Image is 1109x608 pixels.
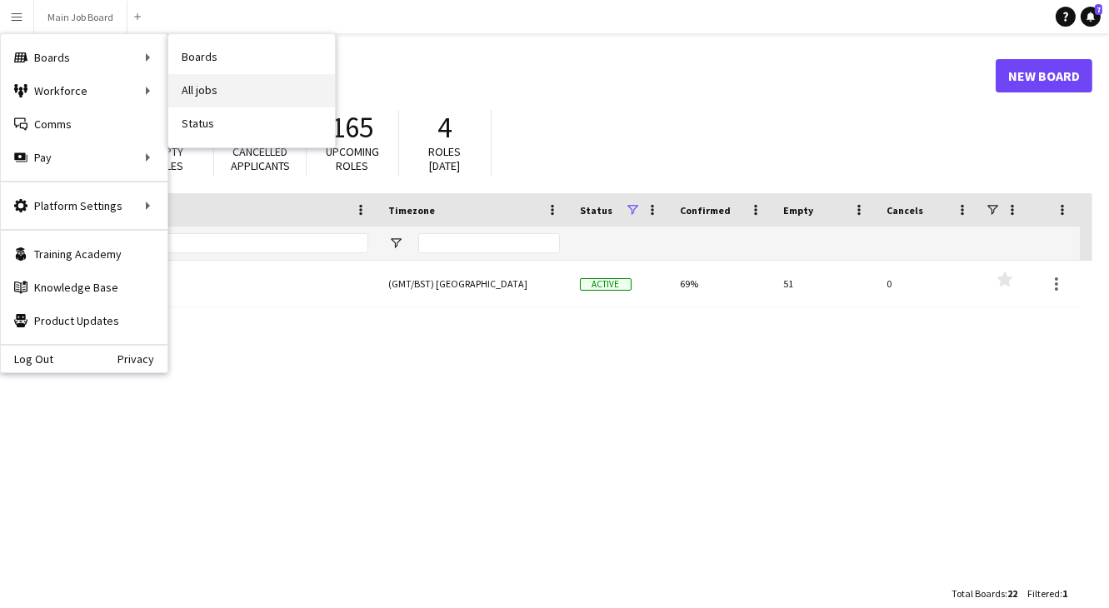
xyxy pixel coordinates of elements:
[580,278,632,291] span: Active
[1,189,167,222] div: Platform Settings
[418,233,560,253] input: Timezone Filter Input
[1,352,53,366] a: Log Out
[680,204,731,217] span: Confirmed
[773,261,877,306] div: 51
[438,109,452,146] span: 4
[332,109,374,146] span: 165
[1,141,167,174] div: Pay
[1,41,167,74] div: Boards
[1081,7,1101,27] a: 7
[231,144,290,173] span: Cancelled applicants
[326,144,379,173] span: Upcoming roles
[1,271,167,304] a: Knowledge Base
[887,204,923,217] span: Cancels
[388,236,403,251] button: Open Filter Menu
[1027,587,1060,600] span: Filtered
[378,261,570,306] div: (GMT/BST) [GEOGRAPHIC_DATA]
[429,144,462,173] span: Roles [DATE]
[877,261,980,306] div: 0
[168,74,335,107] a: All jobs
[1095,4,1102,15] span: 7
[996,59,1092,92] a: New Board
[69,233,368,253] input: Board name Filter Input
[34,1,127,33] button: Main Job Board
[388,204,435,217] span: Timezone
[1,107,167,141] a: Comms
[117,352,167,366] a: Privacy
[168,41,335,74] a: Boards
[1007,587,1017,600] span: 22
[1062,587,1067,600] span: 1
[783,204,813,217] span: Empty
[1,304,167,337] a: Product Updates
[1,74,167,107] div: Workforce
[29,63,996,88] h1: Boards
[1,237,167,271] a: Training Academy
[670,261,773,306] div: 69%
[39,261,368,307] a: Main Job Board
[580,204,612,217] span: Status
[168,107,335,141] a: Status
[952,587,1005,600] span: Total Boards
